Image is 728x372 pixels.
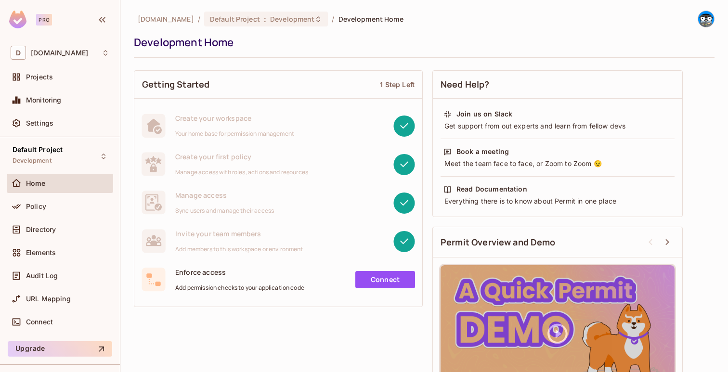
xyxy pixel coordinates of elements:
[26,119,53,127] span: Settings
[138,14,194,24] span: the active workspace
[210,14,260,24] span: Default Project
[31,49,88,57] span: Workspace: deuna.com
[26,180,46,187] span: Home
[26,226,56,233] span: Directory
[175,114,294,123] span: Create your workspace
[698,11,714,27] img: Diego Lora
[270,14,314,24] span: Development
[175,152,308,161] span: Create your first policy
[443,121,672,131] div: Get support from out experts and learn from fellow devs
[134,35,710,50] div: Development Home
[26,96,62,104] span: Monitoring
[142,78,209,90] span: Getting Started
[9,11,26,28] img: SReyMgAAAABJRU5ErkJggg==
[175,168,308,176] span: Manage access with roles, actions and resources
[263,15,267,23] span: :
[13,146,63,154] span: Default Project
[456,109,512,119] div: Join us on Slack
[11,46,26,60] span: D
[26,295,71,303] span: URL Mapping
[175,207,274,215] span: Sync users and manage their access
[441,78,490,90] span: Need Help?
[175,191,274,200] span: Manage access
[36,14,52,26] div: Pro
[175,268,304,277] span: Enforce access
[443,196,672,206] div: Everything there is to know about Permit in one place
[456,184,527,194] div: Read Documentation
[175,130,294,138] span: Your home base for permission management
[26,272,58,280] span: Audit Log
[338,14,403,24] span: Development Home
[332,14,334,24] li: /
[26,203,46,210] span: Policy
[443,159,672,168] div: Meet the team face to face, or Zoom to Zoom 😉
[198,14,200,24] li: /
[380,80,415,89] div: 1 Step Left
[26,73,53,81] span: Projects
[175,229,303,238] span: Invite your team members
[26,249,56,257] span: Elements
[441,236,556,248] span: Permit Overview and Demo
[175,245,303,253] span: Add members to this workspace or environment
[175,284,304,292] span: Add permission checks to your application code
[355,271,415,288] a: Connect
[13,157,52,165] span: Development
[8,341,112,357] button: Upgrade
[26,318,53,326] span: Connect
[456,147,509,156] div: Book a meeting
